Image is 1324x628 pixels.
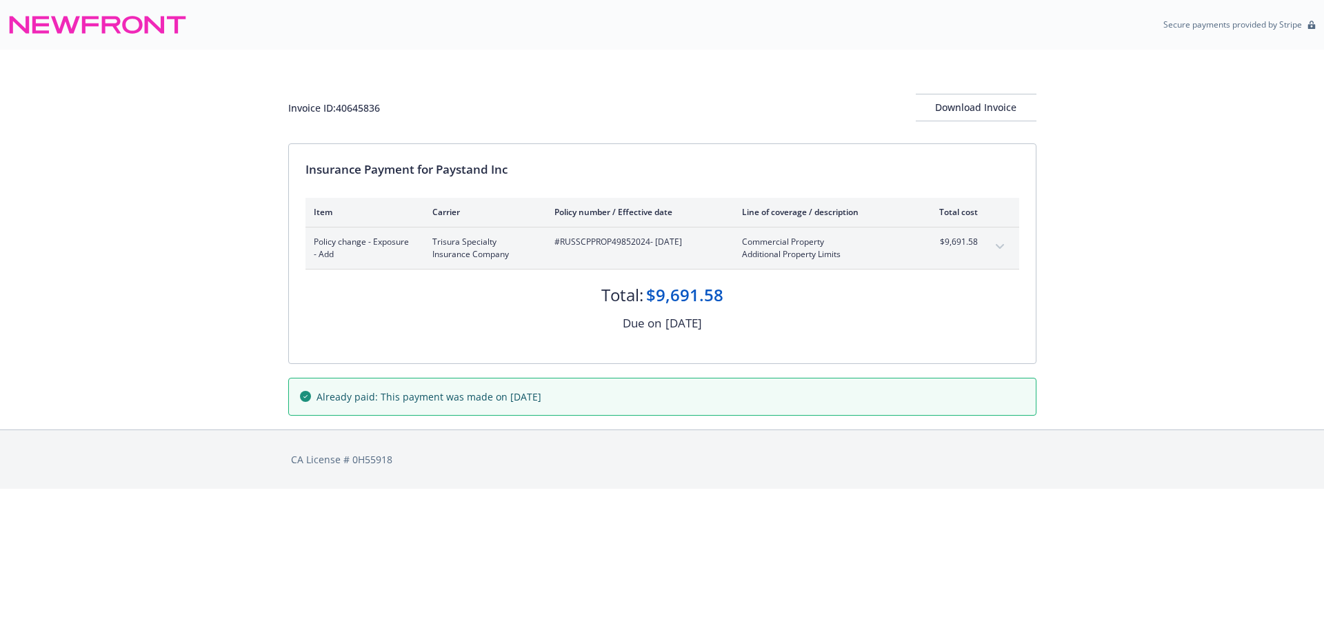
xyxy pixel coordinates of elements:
p: Secure payments provided by Stripe [1163,19,1302,30]
div: CA License # 0H55918 [291,452,1034,467]
button: Download Invoice [916,94,1036,121]
div: Policy number / Effective date [554,206,720,218]
button: expand content [989,236,1011,258]
div: Due on [623,314,661,332]
div: Policy change - Exposure - AddTrisura Specialty Insurance Company#RUSSCPPROP49852024- [DATE]Comme... [305,227,1019,269]
span: Commercial PropertyAdditional Property Limits [742,236,904,261]
span: Commercial Property [742,236,904,248]
span: Trisura Specialty Insurance Company [432,236,532,261]
div: Item [314,206,410,218]
span: Policy change - Exposure - Add [314,236,410,261]
span: $9,691.58 [926,236,978,248]
div: Line of coverage / description [742,206,904,218]
div: Insurance Payment for Paystand Inc [305,161,1019,179]
div: $9,691.58 [646,283,723,307]
span: #RUSSCPPROP49852024 - [DATE] [554,236,720,248]
div: Total: [601,283,643,307]
span: Already paid: This payment was made on [DATE] [317,389,541,404]
div: [DATE] [665,314,702,332]
span: Additional Property Limits [742,248,904,261]
div: Invoice ID: 40645836 [288,101,380,115]
div: Total cost [926,206,978,218]
div: Carrier [432,206,532,218]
